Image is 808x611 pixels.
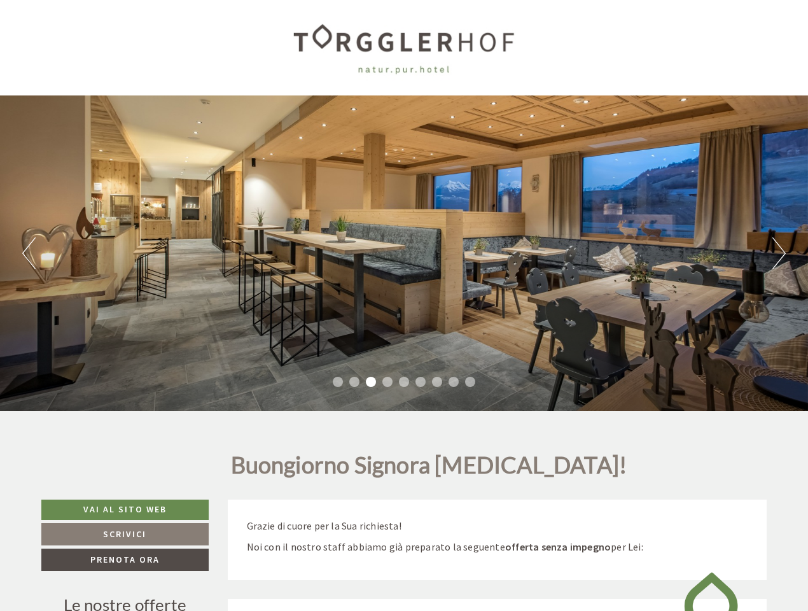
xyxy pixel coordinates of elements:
a: Scrivici [41,523,209,545]
button: Invia [437,335,501,358]
p: Noi con il nostro staff abbiamo già preparato la seguente per Lei: [247,540,748,554]
div: giovedì [224,10,277,32]
p: Grazie di cuore per la Sua richiesta! [247,519,748,533]
h1: Buongiorno Signora [MEDICAL_DATA]! [231,453,627,484]
strong: offerta senza impegno [505,540,611,553]
a: Prenota ora [41,549,209,571]
small: 22:45 [20,62,192,71]
a: Vai al sito web [41,500,209,520]
div: [GEOGRAPHIC_DATA] [20,38,192,48]
button: Previous [22,237,36,269]
button: Next [772,237,786,269]
div: Buon giorno, come possiamo aiutarla? [10,35,199,74]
